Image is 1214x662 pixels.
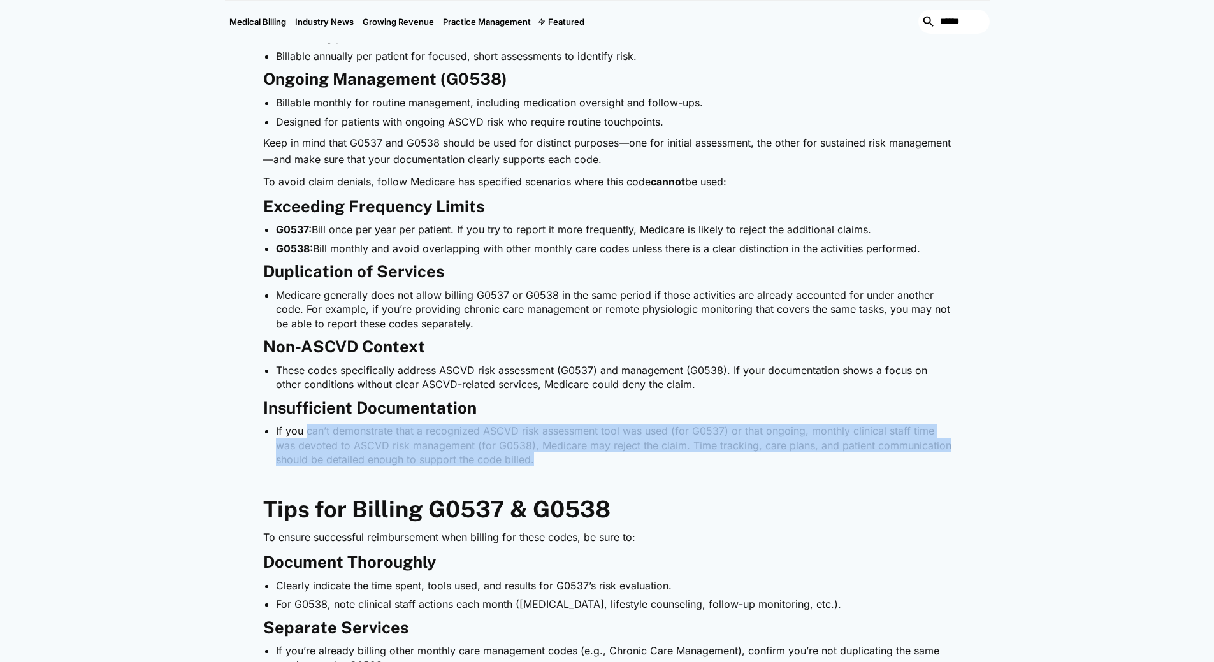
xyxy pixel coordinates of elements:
p: To ensure successful reimbursement when billing for these codes, be sure to: [263,529,951,546]
a: Medical Billing [225,1,291,43]
li: For G0538, note clinical staff actions each month ([MEDICAL_DATA], lifestyle counseling, follow-u... [276,597,951,611]
p: ‍ [263,473,951,490]
a: Industry News [291,1,358,43]
a: Practice Management [438,1,535,43]
strong: Tips for Billing G0537 & G0538 [263,496,611,522]
strong: Ongoing Management (G0538) [263,69,507,89]
strong: Separate Services [263,618,408,637]
li: If you can’t demonstrate that a recognized ASCVD risk assessment tool was used (for G0537) or tha... [276,424,951,466]
li: Clearly indicate the time spent, tools used, and results for G0537’s risk evaluation. [276,579,951,593]
a: Growing Revenue [358,1,438,43]
li: Bill monthly and avoid overlapping with other monthly care codes unless there is a clear distinct... [276,241,951,255]
strong: Duplication of Services [263,262,444,281]
strong: G0538: [276,242,313,255]
p: Keep in mind that G0537 and G0538 should be used for distinct purposes—one for initial assessment... [263,135,951,168]
p: To avoid claim denials, follow Medicare has specified scenarios where this code be used: [263,174,951,191]
strong: Document Thoroughly [263,552,436,572]
div: Featured [548,17,584,27]
li: These codes specifically address ASCVD risk assessment (G0537) and management (G0538). If your do... [276,363,951,392]
li: Bill once per year per patient. If you try to report it more frequently, Medicare is likely to re... [276,222,951,236]
li: Billable annually per patient for focused, short assessments to identify risk. [276,49,951,63]
strong: Exceeding Frequency Limits [263,197,484,216]
li: Medicare generally does not allow billing G0537 or G0538 in the same period if those activities a... [276,288,951,331]
li: Billable monthly for routine management, including medication oversight and follow-ups. [276,96,951,110]
li: Designed for patients with ongoing ASCVD risk who require routine touchpoints. [276,115,951,129]
strong: cannot [651,175,685,188]
strong: G0537: [276,223,312,236]
strong: Non-ASCVD Context [263,337,425,356]
strong: Insufficient Documentation [263,398,477,417]
div: Featured [535,1,589,43]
